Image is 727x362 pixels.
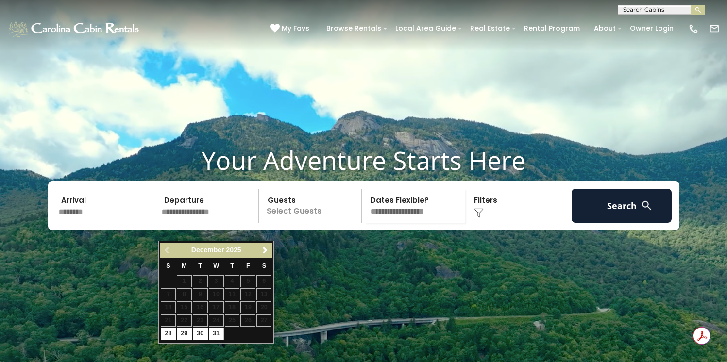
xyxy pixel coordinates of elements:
[230,263,234,269] span: Thursday
[572,189,672,223] button: Search
[161,328,176,340] a: 28
[198,263,202,269] span: Tuesday
[209,328,224,340] a: 31
[166,263,170,269] span: Sunday
[262,189,362,223] p: Select Guests
[625,21,678,36] a: Owner Login
[709,23,720,34] img: mail-regular-white.png
[270,23,312,34] a: My Favs
[262,263,266,269] span: Saturday
[688,23,699,34] img: phone-regular-white.png
[474,208,484,218] img: filter--v1.png
[390,21,461,36] a: Local Area Guide
[7,145,720,175] h1: Your Adventure Starts Here
[261,247,269,254] span: Next
[589,21,621,36] a: About
[191,246,224,254] span: December
[182,263,187,269] span: Monday
[519,21,585,36] a: Rental Program
[465,21,515,36] a: Real Estate
[226,246,241,254] span: 2025
[213,263,219,269] span: Wednesday
[177,328,192,340] a: 29
[641,199,653,212] img: search-regular-white.png
[259,244,271,256] a: Next
[246,263,250,269] span: Friday
[193,328,208,340] a: 30
[7,19,142,38] img: White-1-1-2.png
[321,21,386,36] a: Browse Rentals
[282,23,309,33] span: My Favs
